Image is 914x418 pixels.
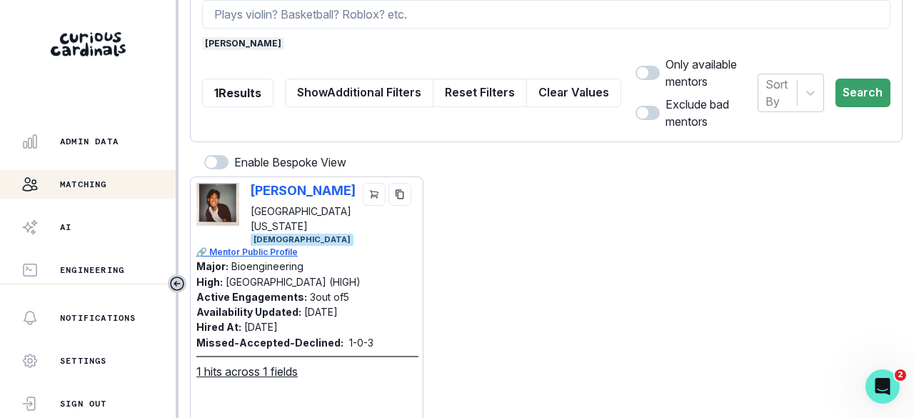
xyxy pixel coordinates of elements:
[196,246,418,259] a: 🔗 Mentor Public Profile
[285,79,433,107] button: ShowAdditional Filters
[244,321,278,333] p: [DATE]
[865,369,900,404] iframe: Intercom live chat
[234,154,346,171] p: Enable Bespoke View
[251,234,353,246] span: [DEMOGRAPHIC_DATA]
[60,312,136,324] p: Notifications
[60,355,107,367] p: Settings
[895,369,906,381] span: 2
[226,276,361,288] p: [GEOGRAPHIC_DATA] (HIGH)
[196,183,239,226] img: Picture of Brian Temsamrit
[231,260,303,272] p: Bioengineering
[349,335,373,350] p: 1 - 0 - 3
[835,79,890,107] button: Search
[168,274,186,293] button: Toggle sidebar
[196,363,298,380] u: 1 hits across 1 fields
[666,56,758,90] p: Only available mentors
[363,183,386,206] button: cart
[60,398,107,409] p: Sign Out
[251,204,357,234] p: [GEOGRAPHIC_DATA][US_STATE]
[196,291,307,303] p: Active Engagements:
[196,335,343,350] p: Missed-Accepted-Declined:
[433,79,527,107] button: Reset Filters
[765,76,789,110] div: Sort By
[196,321,241,333] p: Hired At:
[60,179,107,190] p: Matching
[60,264,124,276] p: Engineering
[251,183,357,198] p: [PERSON_NAME]
[196,276,223,288] p: High:
[60,136,119,147] p: Admin Data
[60,222,71,233] p: AI
[196,260,228,272] p: Major:
[214,84,261,101] p: 1 Results
[388,183,411,206] button: copy
[666,96,758,130] p: Exclude bad mentors
[51,32,126,56] img: Curious Cardinals Logo
[304,306,338,318] p: [DATE]
[310,291,349,303] p: 3 out of 5
[196,306,301,318] p: Availability Updated:
[202,37,284,50] span: [PERSON_NAME]
[526,79,621,107] button: Clear Values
